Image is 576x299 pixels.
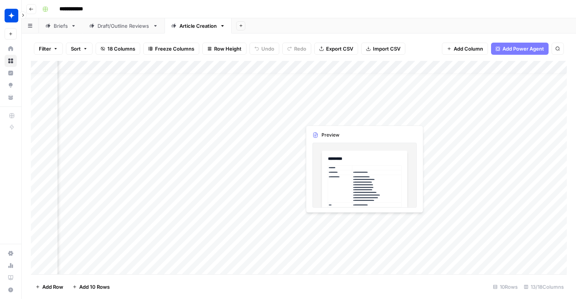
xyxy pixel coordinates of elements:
[202,43,246,55] button: Row Height
[39,45,51,52] span: Filter
[31,281,68,293] button: Add Row
[521,281,567,293] div: 13/18 Columns
[5,247,17,259] a: Settings
[454,45,483,52] span: Add Column
[107,45,135,52] span: 18 Columns
[54,22,68,30] div: Briefs
[294,45,306,52] span: Redo
[250,43,279,55] button: Undo
[490,281,521,293] div: 10 Rows
[282,43,311,55] button: Redo
[39,18,83,33] a: Briefs
[502,45,544,52] span: Add Power Agent
[83,18,165,33] a: Draft/Outline Reviews
[66,43,93,55] button: Sort
[71,45,81,52] span: Sort
[42,283,63,291] span: Add Row
[5,9,18,22] img: Wiz Logo
[165,18,232,33] a: Article Creation
[5,43,17,55] a: Home
[5,55,17,67] a: Browse
[373,45,400,52] span: Import CSV
[68,281,114,293] button: Add 10 Rows
[5,91,17,103] a: Your Data
[314,43,358,55] button: Export CSV
[261,45,274,52] span: Undo
[5,272,17,284] a: Learning Hub
[5,284,17,296] button: Help + Support
[5,6,17,25] button: Workspace: Wiz
[326,45,353,52] span: Export CSV
[34,43,63,55] button: Filter
[442,43,488,55] button: Add Column
[5,259,17,272] a: Usage
[155,45,194,52] span: Freeze Columns
[214,45,242,52] span: Row Height
[179,22,217,30] div: Article Creation
[96,43,140,55] button: 18 Columns
[98,22,150,30] div: Draft/Outline Reviews
[143,43,199,55] button: Freeze Columns
[491,43,549,55] button: Add Power Agent
[79,283,110,291] span: Add 10 Rows
[5,67,17,79] a: Insights
[5,79,17,91] a: Opportunities
[361,43,405,55] button: Import CSV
